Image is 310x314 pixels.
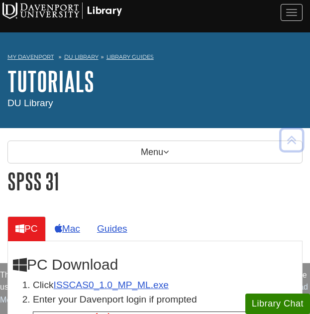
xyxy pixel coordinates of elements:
[7,216,46,241] a: PC
[47,216,88,241] a: Mac
[7,141,303,163] p: Menu
[106,53,154,60] a: Library Guides
[276,133,308,147] a: Back to Top
[245,294,310,314] button: Library Chat
[13,256,297,273] h2: PC Download
[54,280,169,290] a: Download opens in new window
[7,66,94,97] a: Tutorials
[2,2,122,19] img: Davenport University Logo
[89,216,135,241] a: Guides
[64,53,99,60] a: DU Library
[7,98,53,108] span: DU Library
[7,168,303,194] h1: SPSS 31
[33,278,297,293] li: Click
[33,293,297,307] p: Enter your Davenport login if prompted
[7,53,54,61] a: My Davenport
